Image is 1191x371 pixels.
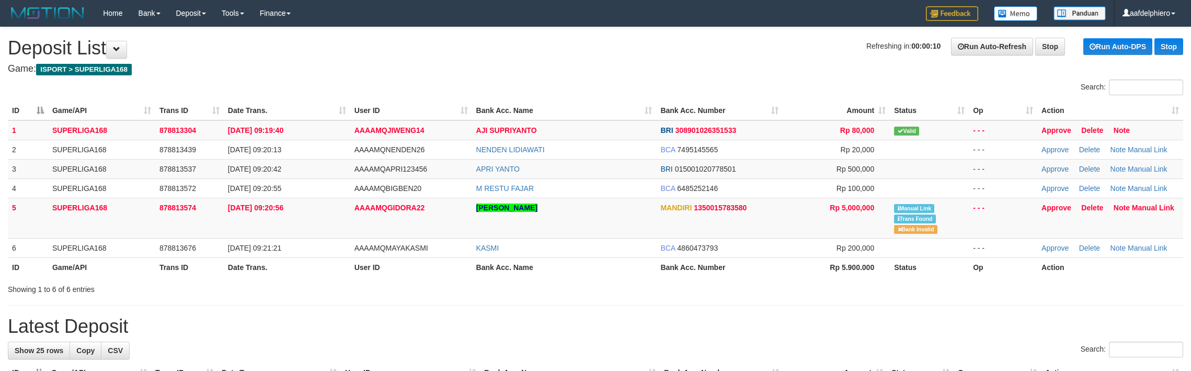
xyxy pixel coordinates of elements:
span: 878813537 [159,165,196,173]
td: SUPERLIGA168 [48,159,155,178]
strong: 00:00:10 [911,42,941,50]
td: 5 [8,198,48,238]
div: Showing 1 to 6 of 6 entries [8,280,488,295]
th: User ID: activate to sort column ascending [350,101,472,120]
td: SUPERLIGA168 [48,120,155,140]
a: Run Auto-Refresh [951,38,1033,55]
th: Trans ID [155,257,224,277]
a: Note [1114,126,1130,134]
span: AAAAMQBIGBEN20 [354,184,421,193]
img: Feedback.jpg [926,6,978,21]
th: Game/API: activate to sort column ascending [48,101,155,120]
td: 2 [8,140,48,159]
a: NENDEN LIDIAWATI [476,145,545,154]
h4: Game: [8,64,1183,74]
a: Manual Link [1128,145,1167,154]
span: Rp 80,000 [840,126,874,134]
td: 4 [8,178,48,198]
span: Rp 20,000 [841,145,875,154]
th: Status [890,257,969,277]
a: Approve [1041,184,1069,193]
a: Approve [1041,145,1069,154]
span: AAAAMQJIWENG14 [354,126,425,134]
td: 1 [8,120,48,140]
img: Button%20Memo.svg [994,6,1038,21]
th: Date Trans.: activate to sort column ascending [224,101,350,120]
a: CSV [101,342,130,359]
span: MANDIRI [660,204,692,212]
td: SUPERLIGA168 [48,178,155,198]
span: 878813574 [159,204,196,212]
a: Approve [1041,244,1069,252]
h1: Deposit List [8,38,1183,59]
th: Rp 5.900.000 [783,257,890,277]
td: - - - [969,178,1037,198]
h1: Latest Deposit [8,316,1183,337]
span: Copy 4860473793 to clipboard [677,244,718,252]
th: Action [1037,257,1183,277]
span: Rp 5,000,000 [830,204,874,212]
label: Search: [1081,80,1183,95]
span: Copy [76,346,95,355]
a: Note [1110,184,1126,193]
th: ID [8,257,48,277]
span: Copy 308901026351533 to clipboard [675,126,736,134]
span: [DATE] 09:20:55 [228,184,281,193]
a: M RESTU FAJAR [476,184,534,193]
a: Delete [1079,244,1100,252]
span: Rp 500,000 [837,165,874,173]
th: Bank Acc. Name [472,257,657,277]
th: ID: activate to sort column descending [8,101,48,120]
td: 3 [8,159,48,178]
span: BCA [660,145,675,154]
a: Manual Link [1128,165,1167,173]
label: Search: [1081,342,1183,357]
a: AJI SUPRIYANTO [476,126,537,134]
th: Game/API [48,257,155,277]
span: Refreshing in: [866,42,941,50]
td: SUPERLIGA168 [48,238,155,257]
span: AAAAMQMAYAKASMI [354,244,428,252]
th: Bank Acc. Name: activate to sort column ascending [472,101,657,120]
a: Show 25 rows [8,342,70,359]
td: - - - [969,198,1037,238]
span: 878813439 [159,145,196,154]
td: - - - [969,159,1037,178]
a: APRI YANTO [476,165,520,173]
a: Run Auto-DPS [1083,38,1152,55]
th: Op [969,257,1037,277]
span: BCA [660,244,675,252]
td: SUPERLIGA168 [48,198,155,238]
span: [DATE] 09:20:13 [228,145,281,154]
span: Bank is not match [894,225,937,234]
td: 6 [8,238,48,257]
span: 878813572 [159,184,196,193]
span: 878813304 [159,126,196,134]
a: Note [1110,165,1126,173]
th: Bank Acc. Number: activate to sort column ascending [656,101,783,120]
td: SUPERLIGA168 [48,140,155,159]
th: Date Trans. [224,257,350,277]
a: Delete [1079,184,1100,193]
a: Stop [1154,38,1183,55]
a: Delete [1081,204,1103,212]
span: 878813676 [159,244,196,252]
span: Manually Linked [894,204,934,213]
th: Action: activate to sort column ascending [1037,101,1183,120]
span: BCA [660,184,675,193]
span: Similar transaction found [894,215,936,223]
span: Copy 7495145565 to clipboard [677,145,718,154]
span: BRI [660,165,672,173]
th: Amount: activate to sort column ascending [783,101,890,120]
img: panduan.png [1053,6,1106,20]
th: Bank Acc. Number [656,257,783,277]
a: Note [1114,204,1130,212]
input: Search: [1109,342,1183,357]
a: Delete [1079,145,1100,154]
span: Copy 1350015783580 to clipboard [694,204,747,212]
a: Approve [1041,204,1071,212]
span: AAAAMQAPRI123456 [354,165,427,173]
span: [DATE] 09:20:42 [228,165,281,173]
span: ISPORT > SUPERLIGA168 [36,64,132,75]
a: Delete [1081,126,1103,134]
